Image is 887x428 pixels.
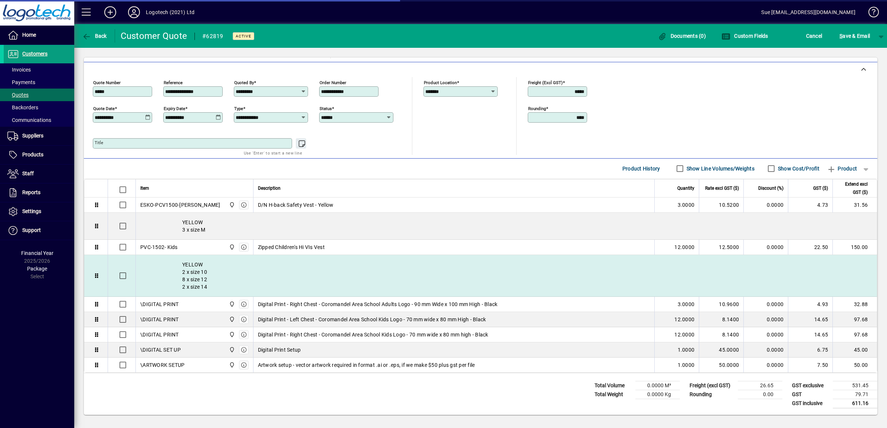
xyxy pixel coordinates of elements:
[227,331,236,339] span: Central
[234,80,254,85] mat-label: Quoted by
[720,29,770,43] button: Custom Fields
[704,346,739,354] div: 45.0000
[761,6,855,18] div: Sue [EMAIL_ADDRESS][DOMAIN_NAME]
[788,342,832,358] td: 6.75
[656,29,708,43] button: Documents (0)
[788,240,832,255] td: 22.50
[122,6,146,19] button: Profile
[788,198,832,213] td: 4.73
[839,33,842,39] span: S
[95,140,103,145] mat-label: Title
[202,30,223,42] div: #62819
[227,315,236,324] span: Central
[704,201,739,209] div: 10.5200
[7,117,51,123] span: Communications
[833,399,877,408] td: 611.16
[832,198,877,213] td: 31.56
[258,301,498,308] span: Digital Print - Right Chest - Coromandel Area School Adults Logo - 90 mm Wide x 100 mm High - Black
[258,243,325,251] span: Zipped Children's Hi VIs Vest
[788,327,832,342] td: 14.65
[4,63,74,76] a: Invoices
[832,297,877,312] td: 32.88
[827,163,857,175] span: Product
[320,80,346,85] mat-label: Order number
[27,266,47,272] span: Package
[837,180,868,196] span: Extend excl GST ($)
[738,390,782,399] td: 0.00
[227,243,236,251] span: Central
[140,346,181,354] div: \DIGITAL SET UP
[4,26,74,44] a: Home
[7,67,31,73] span: Invoices
[678,301,695,308] span: 3.0000
[98,6,122,19] button: Add
[227,300,236,308] span: Central
[788,381,833,390] td: GST exclusive
[7,79,35,85] span: Payments
[839,30,870,42] span: ave & Email
[743,240,788,255] td: 0.0000
[244,149,302,157] mat-hint: Use 'Enter' to start a new line
[227,361,236,369] span: Central
[424,80,457,85] mat-label: Product location
[140,316,179,323] div: \DIGITAL PRINT
[164,106,185,111] mat-label: Expiry date
[863,1,878,26] a: Knowledge Base
[22,189,40,195] span: Reports
[704,301,739,308] div: 10.9600
[743,297,788,312] td: 0.0000
[743,342,788,358] td: 0.0000
[704,331,739,338] div: 8.1400
[788,297,832,312] td: 4.93
[832,358,877,372] td: 50.00
[4,221,74,240] a: Support
[674,243,694,251] span: 12.0000
[7,104,38,110] span: Backorders
[591,390,635,399] td: Total Weight
[22,170,34,176] span: Staff
[804,29,824,43] button: Cancel
[704,243,739,251] div: 12.5000
[674,316,694,323] span: 12.0000
[685,165,755,172] label: Show Line Volumes/Weights
[738,381,782,390] td: 26.65
[836,29,874,43] button: Save & Email
[743,312,788,327] td: 0.0000
[704,316,739,323] div: 8.1400
[678,361,695,369] span: 1.0000
[833,390,877,399] td: 79.71
[4,101,74,114] a: Backorders
[22,208,41,214] span: Settings
[743,327,788,342] td: 0.0000
[136,255,877,296] div: YELLOW 2 x size 10 8 x size 12 2 x size 14
[22,152,43,157] span: Products
[121,30,187,42] div: Customer Quote
[832,327,877,342] td: 97.68
[7,92,29,98] span: Quotes
[80,29,109,43] button: Back
[743,198,788,213] td: 0.0000
[813,184,828,192] span: GST ($)
[236,34,251,39] span: Active
[82,33,107,39] span: Back
[4,76,74,89] a: Payments
[22,51,48,57] span: Customers
[4,127,74,145] a: Suppliers
[146,6,194,18] div: Logotech (2021) Ltd
[234,106,243,111] mat-label: Type
[776,165,819,172] label: Show Cost/Profit
[22,133,43,139] span: Suppliers
[140,361,185,369] div: \ARTWORK SETUP
[258,201,334,209] span: D/N H-back Safety Vest - Yellow
[528,80,563,85] mat-label: Freight (excl GST)
[622,163,660,175] span: Product History
[619,162,663,175] button: Product History
[721,33,768,39] span: Custom Fields
[140,331,179,338] div: \DIGITAL PRINT
[164,80,183,85] mat-label: Reference
[4,89,74,101] a: Quotes
[93,80,121,85] mat-label: Quote number
[93,106,115,111] mat-label: Quote date
[678,346,695,354] span: 1.0000
[136,213,877,239] div: YELLOW 3 x size M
